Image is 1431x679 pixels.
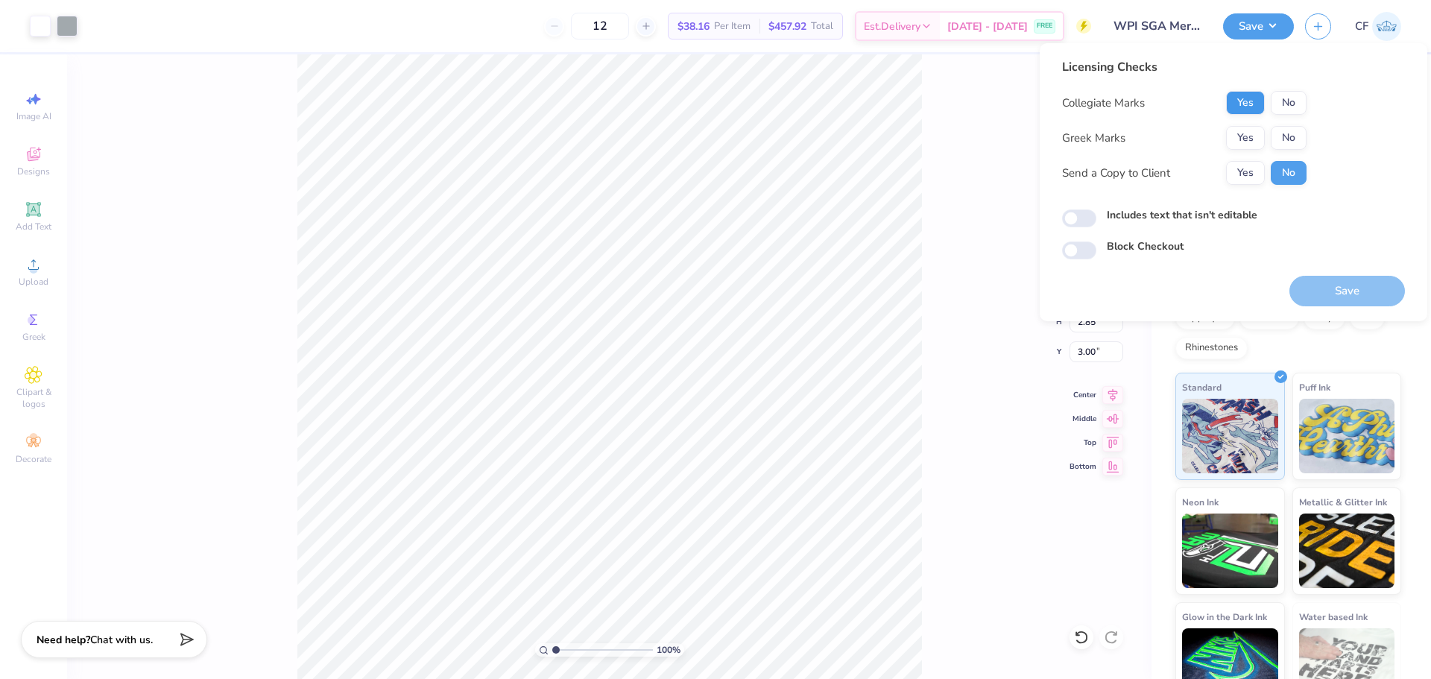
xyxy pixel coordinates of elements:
[1355,18,1368,35] span: CF
[1107,207,1257,223] label: Includes text that isn't editable
[1182,609,1267,625] span: Glow in the Dark Ink
[17,165,50,177] span: Designs
[1372,12,1401,41] img: Cholo Fernandez
[1299,494,1387,510] span: Metallic & Glitter Ink
[714,19,751,34] span: Per Item
[1070,414,1096,424] span: Middle
[657,643,680,657] span: 100 %
[90,633,153,647] span: Chat with us.
[16,221,51,233] span: Add Text
[1299,379,1330,395] span: Puff Ink
[1299,514,1395,588] img: Metallic & Glitter Ink
[1070,461,1096,472] span: Bottom
[1070,390,1096,400] span: Center
[1226,91,1265,115] button: Yes
[947,19,1028,34] span: [DATE] - [DATE]
[864,19,920,34] span: Est. Delivery
[1271,161,1307,185] button: No
[768,19,806,34] span: $457.92
[1299,399,1395,473] img: Puff Ink
[22,331,45,343] span: Greek
[1182,399,1278,473] img: Standard
[7,386,60,410] span: Clipart & logos
[811,19,833,34] span: Total
[1355,12,1401,41] a: CF
[1271,91,1307,115] button: No
[1182,379,1222,395] span: Standard
[677,19,710,34] span: $38.16
[19,276,48,288] span: Upload
[1223,13,1294,40] button: Save
[1299,609,1368,625] span: Water based Ink
[16,110,51,122] span: Image AI
[37,633,90,647] strong: Need help?
[1102,11,1212,41] input: Untitled Design
[1062,95,1145,112] div: Collegiate Marks
[1271,126,1307,150] button: No
[1037,21,1052,31] span: FREE
[1062,58,1307,76] div: Licensing Checks
[571,13,629,40] input: – –
[1226,161,1265,185] button: Yes
[1070,438,1096,448] span: Top
[1182,494,1219,510] span: Neon Ink
[1182,514,1278,588] img: Neon Ink
[1107,239,1184,254] label: Block Checkout
[1175,337,1248,359] div: Rhinestones
[1062,165,1170,182] div: Send a Copy to Client
[16,453,51,465] span: Decorate
[1226,126,1265,150] button: Yes
[1062,130,1125,147] div: Greek Marks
